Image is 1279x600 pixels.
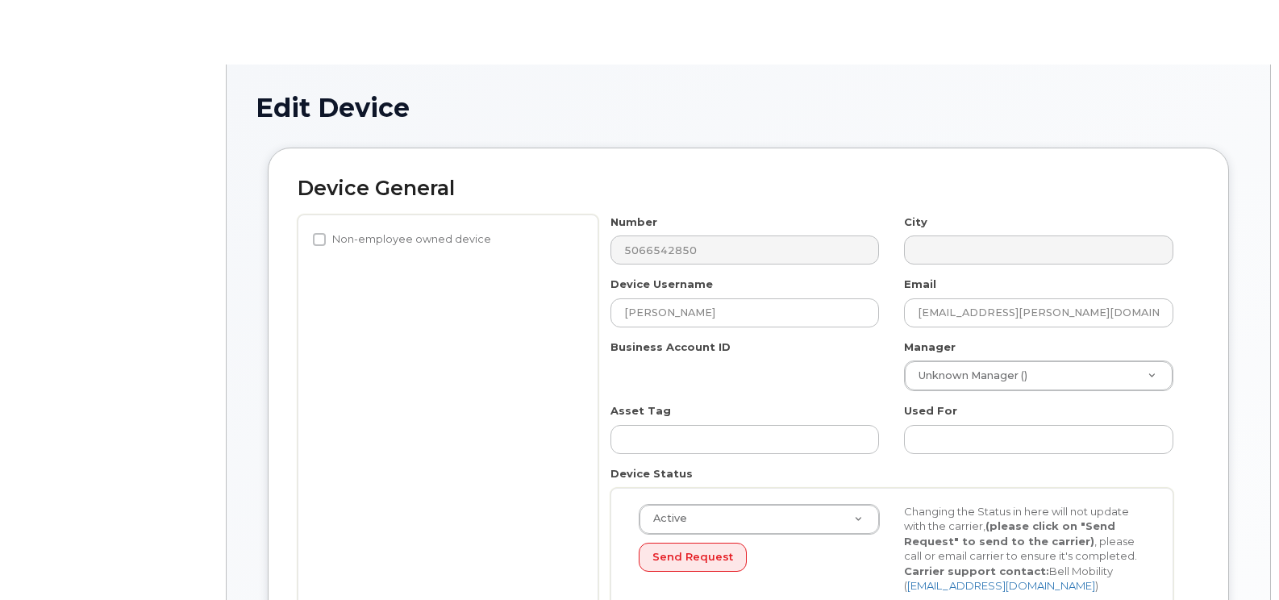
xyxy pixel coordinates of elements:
a: Unknown Manager () [905,361,1173,390]
h2: Device General [298,177,1199,200]
label: City [904,215,927,230]
label: Device Username [610,277,713,292]
span: Active [644,511,687,526]
label: Number [610,215,657,230]
label: Device Status [610,466,693,481]
label: Email [904,277,936,292]
button: Send Request [639,543,747,573]
label: Business Account ID [610,340,731,355]
label: Manager [904,340,956,355]
h1: Edit Device [256,94,1241,122]
label: Non-employee owned device [313,230,491,249]
label: Asset Tag [610,403,671,419]
strong: Carrier support contact: [904,565,1049,577]
a: [EMAIL_ADDRESS][DOMAIN_NAME] [907,579,1095,592]
strong: (please click on "Send Request" to send to the carrier) [904,519,1115,548]
input: Non-employee owned device [313,233,326,246]
span: Unknown Manager () [909,369,1027,383]
a: Active [639,505,879,534]
div: Changing the Status in here will not update with the carrier, , please call or email carrier to e... [892,504,1157,594]
label: Used For [904,403,957,419]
